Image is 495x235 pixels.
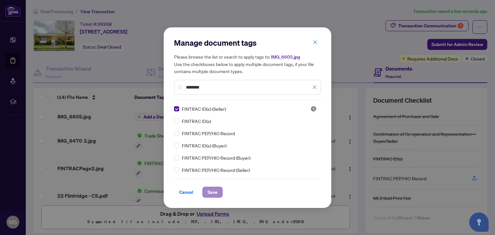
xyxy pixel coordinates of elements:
span: close [312,85,317,89]
span: FINTRAC ID(s) (Seller) [182,105,226,112]
span: FINTRAC ID(s) (Buyer) [182,142,227,149]
span: FINTRAC ID(s) [182,117,211,125]
span: FINTRAC PEP/HIO Record (Buyer) [182,154,250,161]
h5: Please browse the list or search to apply tags to: Use the checkboxes below to apply multiple doc... [174,53,321,75]
h2: Manage document tags [174,38,321,48]
button: Cancel [174,187,199,198]
span: Pending Review [310,106,317,112]
button: Save [202,187,223,198]
img: status [310,106,317,112]
span: Cancel [179,187,193,197]
span: IMG_6605.jpg [271,54,300,60]
span: FINTRAC PEP/HIO Record (Seller) [182,166,250,174]
span: FINTRAC PEP/HIO Record [182,130,235,137]
button: Open asap [469,212,489,232]
span: Save [208,187,218,197]
span: close [313,40,317,44]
